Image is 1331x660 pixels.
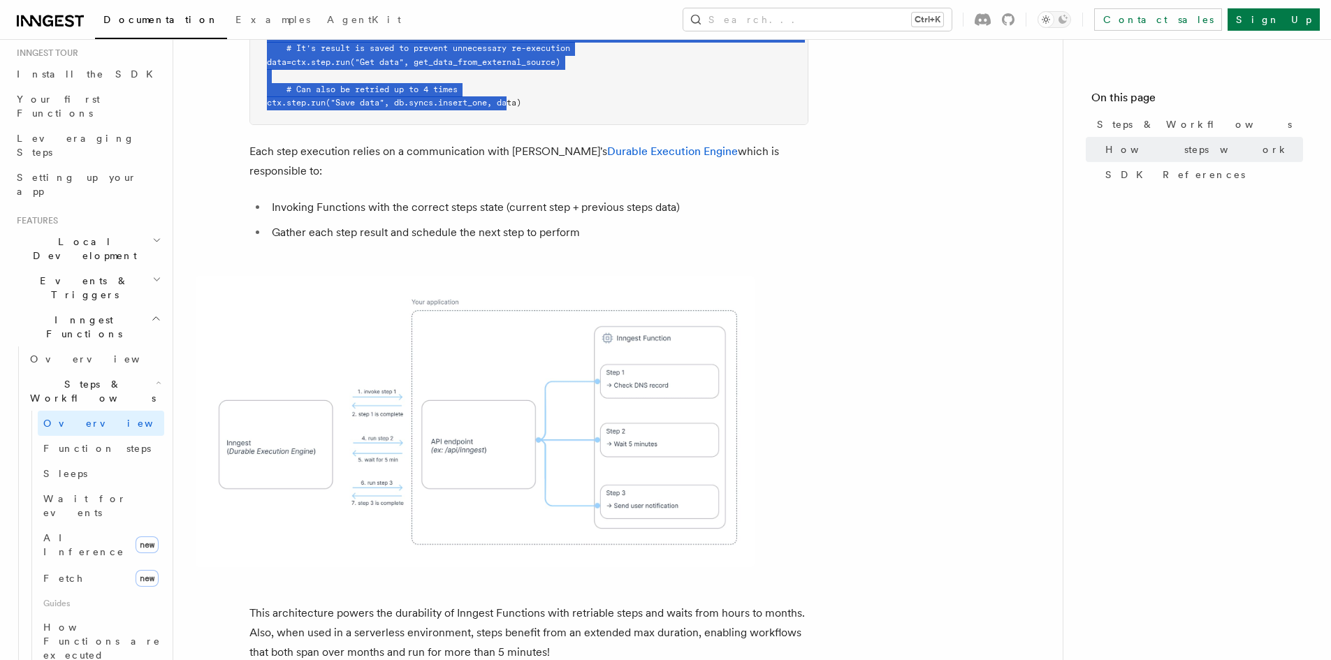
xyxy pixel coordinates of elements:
[282,98,286,108] span: .
[11,268,164,307] button: Events & Triggers
[43,468,87,479] span: Sleeps
[306,98,311,108] span: .
[268,223,808,242] li: Gather each step result and schedule the next step to perform
[267,98,282,108] span: ctx
[95,4,227,39] a: Documentation
[311,98,326,108] span: run
[24,377,156,405] span: Steps & Workflows
[17,133,135,158] span: Leveraging Steps
[38,411,164,436] a: Overview
[404,57,560,67] span: , get_data_from_external_source)
[30,353,174,365] span: Overview
[1097,117,1292,131] span: Steps & Workflows
[38,461,164,486] a: Sleeps
[43,418,187,429] span: Overview
[11,126,164,165] a: Leveraging Steps
[1091,89,1303,112] h4: On this page
[17,94,100,119] span: Your first Functions
[11,47,78,59] span: Inngest tour
[24,346,164,372] a: Overview
[286,57,291,67] span: =
[330,57,335,67] span: .
[43,573,84,584] span: Fetch
[1091,112,1303,137] a: Steps & Workflows
[291,57,306,67] span: ctx
[38,592,164,615] span: Guides
[38,436,164,461] a: Function steps
[11,229,164,268] button: Local Development
[196,276,755,567] img: Each Inngest Functions's step invocation implies a communication between your application and the...
[11,165,164,204] a: Setting up your app
[1228,8,1320,31] a: Sign Up
[327,14,401,25] span: AgentKit
[1100,137,1303,162] a: How steps work
[330,98,384,108] span: "Save data"
[683,8,952,31] button: Search...Ctrl+K
[11,61,164,87] a: Install the SDK
[11,215,58,226] span: Features
[306,57,311,67] span: .
[267,57,286,67] span: data
[1100,162,1303,187] a: SDK References
[11,274,152,302] span: Events & Triggers
[136,570,159,587] span: new
[384,98,521,108] span: , db.syncs.insert_one, data)
[319,4,409,38] a: AgentKit
[235,14,310,25] span: Examples
[11,307,164,346] button: Inngest Functions
[24,372,164,411] button: Steps & Workflows
[38,525,164,564] a: AI Inferencenew
[43,532,124,557] span: AI Inference
[227,4,319,38] a: Examples
[286,85,458,94] span: # Can also be retried up to 4 times
[38,486,164,525] a: Wait for events
[11,87,164,126] a: Your first Functions
[268,198,808,217] li: Invoking Functions with the correct steps state (current step + previous steps data)
[311,57,330,67] span: step
[335,57,350,67] span: run
[17,68,161,80] span: Install the SDK
[912,13,943,27] kbd: Ctrl+K
[11,235,152,263] span: Local Development
[43,493,126,518] span: Wait for events
[350,57,355,67] span: (
[38,564,164,592] a: Fetchnew
[286,43,570,53] span: # It's result is saved to prevent unnecessary re-execution
[11,313,151,341] span: Inngest Functions
[286,98,306,108] span: step
[136,536,159,553] span: new
[1094,8,1222,31] a: Contact sales
[249,142,808,181] p: Each step execution relies on a communication with [PERSON_NAME]'s which is responsible to:
[43,443,151,454] span: Function steps
[326,98,330,108] span: (
[1038,11,1071,28] button: Toggle dark mode
[607,145,738,158] a: Durable Execution Engine
[1105,142,1289,156] span: How steps work
[355,57,404,67] span: "Get data"
[1105,168,1245,182] span: SDK References
[17,172,137,197] span: Setting up your app
[103,14,219,25] span: Documentation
